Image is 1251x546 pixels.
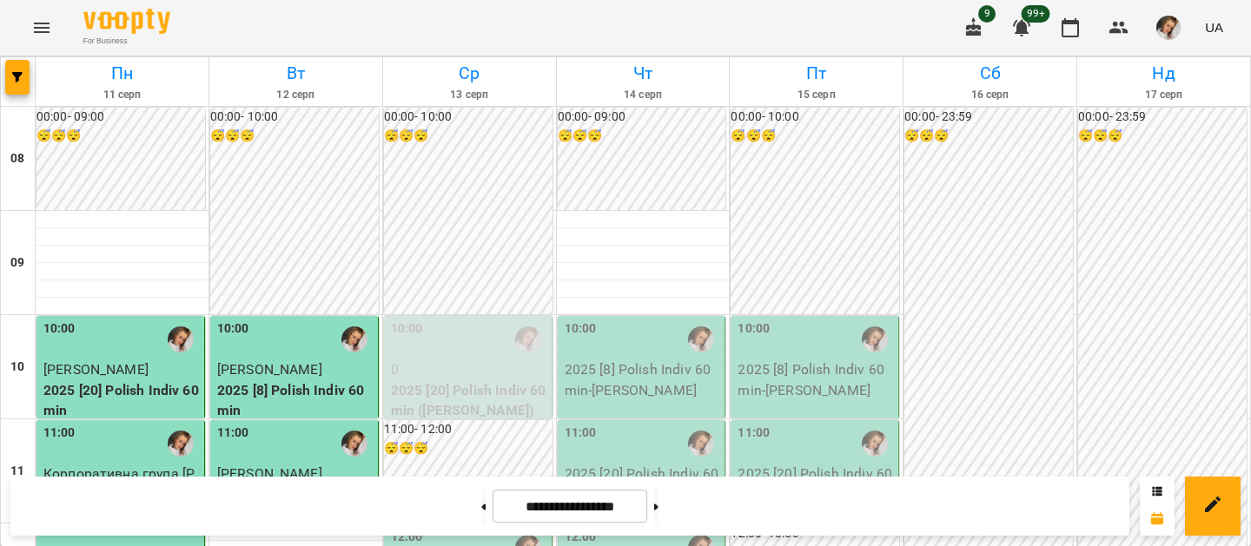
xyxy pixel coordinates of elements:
[565,319,597,339] label: 10:00
[341,431,367,457] img: Трушевська Саша (п)
[10,358,24,377] h6: 10
[688,431,714,457] img: Трушевська Саша (п)
[38,87,206,103] h6: 11 серп
[1156,16,1181,40] img: ca64c4ce98033927e4211a22b84d869f.JPG
[210,108,379,127] h6: 00:00 - 10:00
[10,253,24,273] h6: 09
[558,108,726,127] h6: 00:00 - 09:00
[391,319,423,339] label: 10:00
[862,431,888,457] img: Трушевська Саша (п)
[732,60,900,87] h6: Пт
[1080,60,1248,87] h6: Нд
[10,149,24,168] h6: 08
[43,380,201,421] p: 2025 [20] Polish Indiv 60 min
[906,60,1074,87] h6: Сб
[731,108,899,127] h6: 00:00 - 10:00
[83,36,170,47] span: For Business
[565,424,597,443] label: 11:00
[21,7,63,49] button: Menu
[341,326,367,352] img: Трушевська Саша (п)
[565,359,722,400] p: 2025 [8] Polish Indiv 60 min - [PERSON_NAME]
[688,326,714,352] img: Трушевська Саша (п)
[978,5,996,23] span: 9
[43,361,149,378] span: [PERSON_NAME]
[36,108,205,127] h6: 00:00 - 09:00
[515,326,541,352] img: Трушевська Саша (п)
[217,424,249,443] label: 11:00
[1198,11,1230,43] button: UA
[10,462,24,481] h6: 11
[386,60,553,87] h6: Ср
[386,87,553,103] h6: 13 серп
[558,127,726,146] h6: 😴😴😴
[738,319,770,339] label: 10:00
[862,326,888,352] img: Трушевська Саша (п)
[738,424,770,443] label: 11:00
[210,127,379,146] h6: 😴😴😴
[904,127,1073,146] h6: 😴😴😴
[43,319,76,339] label: 10:00
[212,60,380,87] h6: Вт
[391,380,548,421] p: 2025 [20] Polish Indiv 60 min ([PERSON_NAME])
[36,127,205,146] h6: 😴😴😴
[731,127,899,146] h6: 😴😴😴
[1080,87,1248,103] h6: 17 серп
[168,326,194,352] img: Трушевська Саша (п)
[559,60,727,87] h6: Чт
[1078,127,1247,146] h6: 😴😴😴
[212,87,380,103] h6: 12 серп
[732,87,900,103] h6: 15 серп
[1022,5,1050,23] span: 99+
[384,108,553,127] h6: 00:00 - 10:00
[1078,108,1247,127] h6: 00:00 - 23:59
[217,380,374,421] p: 2025 [8] Polish Indiv 60 min
[904,108,1073,127] h6: 00:00 - 23:59
[384,127,553,146] h6: 😴😴😴
[384,420,553,439] h6: 11:00 - 12:00
[217,319,249,339] label: 10:00
[738,464,895,504] p: 2025 [20] Polish Indiv 60 min - [PERSON_NAME]
[43,424,76,443] label: 11:00
[1205,18,1223,36] span: UA
[738,359,895,400] p: 2025 [8] Polish Indiv 60 min - [PERSON_NAME]
[217,361,322,378] span: [PERSON_NAME]
[565,464,722,504] p: 2025 [20] Polish Indiv 60 min - [PERSON_NAME]
[38,60,206,87] h6: Пн
[391,359,548,380] p: 0
[384,439,553,458] h6: 😴😴😴
[168,431,194,457] img: Трушевська Саша (п)
[559,87,727,103] h6: 14 серп
[83,9,170,34] img: Voopty Logo
[906,87,1074,103] h6: 16 серп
